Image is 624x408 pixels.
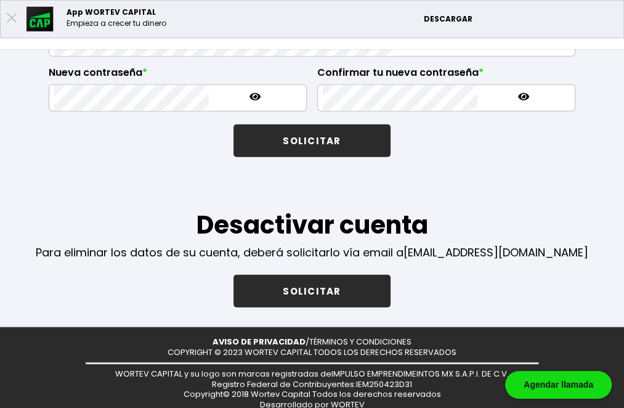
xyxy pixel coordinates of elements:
h1: Desactivar cuenta [36,206,588,243]
button: SOLICITAR [233,275,390,308]
label: Confirmar tu nueva contraseña [317,67,575,85]
span: WORTEV CAPITAL y su logo son marcas registradas de IMPULSO EMPRENDIMEINTOS MX S.A.P.I. DE C.V. [115,368,509,380]
button: SOLICITAR [233,124,390,157]
img: appicon [26,7,54,31]
div: Agendar llamada [505,371,612,399]
a: AVISO DE PRIVACIDAD [213,336,306,348]
a: TÉRMINOS Y CONDICIONES [309,336,411,348]
p: COPYRIGHT © 2023 WORTEV CAPITAL TODOS LOS DERECHOS RESERVADOS [168,348,456,358]
p: App WORTEV CAPITAL [67,7,166,18]
p: DESCARGAR [424,14,617,25]
p: Empieza a crecer tu dinero [67,18,166,29]
span: Copyright© 2018 Wortev Capital Todos los derechos reservados [184,388,441,400]
a: [EMAIL_ADDRESS][DOMAIN_NAME] [403,245,588,260]
p: Para eliminar los datos de su cuenta, deberá solicitarlo vía email a [36,243,588,262]
span: Registro Federal de Contribuyentes: IEM250423D31 [212,378,412,390]
label: Nueva contraseña [49,67,307,85]
p: / [213,337,411,348]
